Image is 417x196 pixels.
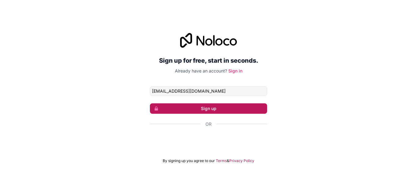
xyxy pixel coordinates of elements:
span: Or [205,121,212,127]
a: Privacy Policy [229,158,254,163]
span: By signing up you agree to our [163,158,215,163]
input: Email address [150,86,267,96]
iframe: Sign in with Google Button [147,134,270,147]
span: Already have an account? [175,68,227,73]
button: Sign up [150,103,267,114]
span: & [227,158,229,163]
a: Sign in [228,68,242,73]
a: Terms [216,158,227,163]
h2: Sign up for free, start in seconds. [150,55,267,66]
